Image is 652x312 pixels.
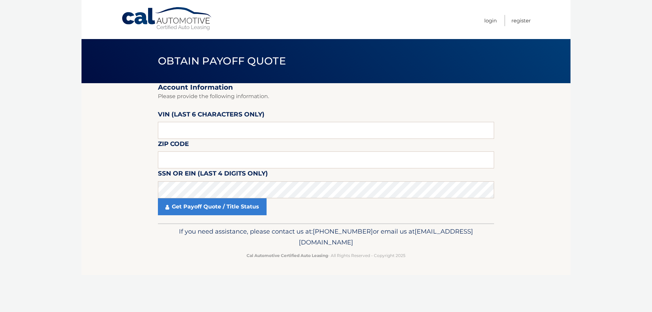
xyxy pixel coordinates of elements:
label: VIN (last 6 characters only) [158,109,265,122]
label: Zip Code [158,139,189,151]
h2: Account Information [158,83,494,92]
p: - All Rights Reserved - Copyright 2025 [162,252,490,259]
label: SSN or EIN (last 4 digits only) [158,168,268,181]
p: If you need assistance, please contact us at: or email us at [162,226,490,248]
a: Login [484,15,497,26]
a: Register [511,15,531,26]
span: Obtain Payoff Quote [158,55,286,67]
a: Get Payoff Quote / Title Status [158,198,267,215]
strong: Cal Automotive Certified Auto Leasing [247,253,328,258]
span: [PHONE_NUMBER] [313,227,373,235]
a: Cal Automotive [121,7,213,31]
p: Please provide the following information. [158,92,494,101]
